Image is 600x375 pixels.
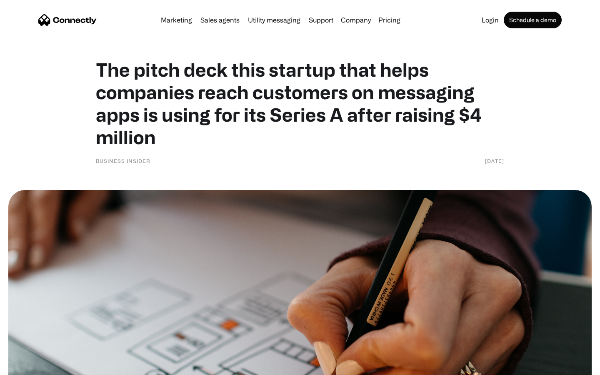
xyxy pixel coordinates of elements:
[96,58,504,148] h1: The pitch deck this startup that helps companies reach customers on messaging apps is using for i...
[485,157,504,165] div: [DATE]
[8,360,50,372] aside: Language selected: English
[338,14,373,26] div: Company
[96,157,150,165] div: Business Insider
[245,17,304,23] a: Utility messaging
[341,14,371,26] div: Company
[375,17,404,23] a: Pricing
[17,360,50,372] ul: Language list
[38,14,97,26] a: home
[504,12,562,28] a: Schedule a demo
[305,17,337,23] a: Support
[197,17,243,23] a: Sales agents
[478,17,502,23] a: Login
[157,17,195,23] a: Marketing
